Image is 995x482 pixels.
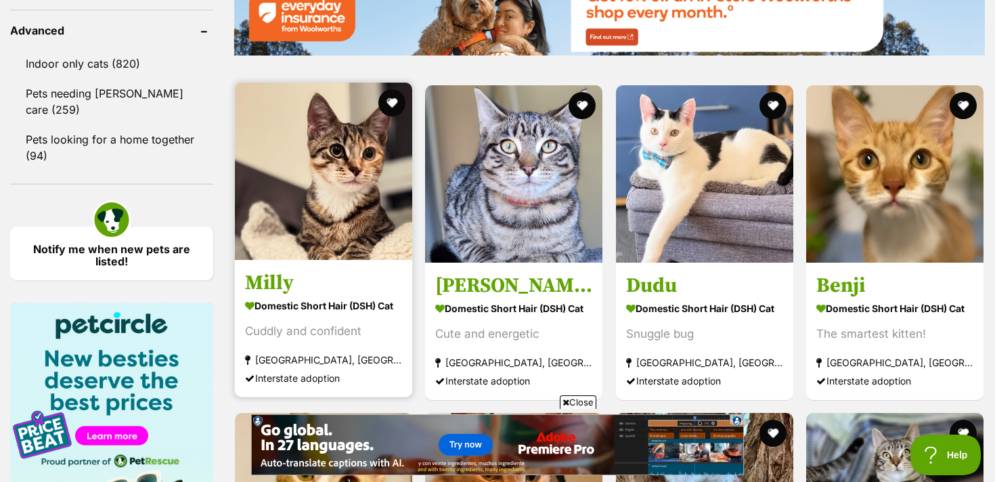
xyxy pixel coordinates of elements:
a: Milly Domestic Short Hair (DSH) Cat Cuddly and confident [GEOGRAPHIC_DATA], [GEOGRAPHIC_DATA] Int... [235,260,412,397]
div: Cute and energetic [435,325,592,343]
a: [PERSON_NAME] Domestic Short Hair (DSH) Cat Cute and energetic [GEOGRAPHIC_DATA], [GEOGRAPHIC_DAT... [425,263,602,400]
a: Dudu Domestic Short Hair (DSH) Cat Snuggle bug [GEOGRAPHIC_DATA], [GEOGRAPHIC_DATA] Interstate ad... [616,263,793,400]
strong: Domestic Short Hair (DSH) Cat [816,299,973,318]
h3: Dudu [626,273,783,299]
span: Close [560,395,596,409]
div: Snuggle bug [626,325,783,343]
div: Interstate adoption [816,372,973,390]
iframe: Advertisement [251,414,744,475]
strong: [GEOGRAPHIC_DATA], [GEOGRAPHIC_DATA] [245,351,402,369]
h3: Milly [245,270,402,296]
button: favourite [950,92,977,119]
strong: [GEOGRAPHIC_DATA], [GEOGRAPHIC_DATA] [435,353,592,372]
a: Pets needing [PERSON_NAME] care (259) [10,79,213,124]
img: Dudu - Domestic Short Hair (DSH) Cat [616,85,793,263]
button: favourite [569,92,596,119]
div: Interstate adoption [435,372,592,390]
h3: [PERSON_NAME] [435,273,592,299]
strong: Domestic Short Hair (DSH) Cat [435,299,592,318]
div: The smartest kitten! [816,325,973,343]
img: Milly - Domestic Short Hair (DSH) Cat [235,83,412,260]
a: Indoor only cats (820) [10,49,213,78]
button: favourite [759,420,787,447]
h3: Benji [816,273,973,299]
strong: [GEOGRAPHIC_DATA], [GEOGRAPHIC_DATA] [816,353,973,372]
strong: [GEOGRAPHIC_DATA], [GEOGRAPHIC_DATA] [626,353,783,372]
div: Cuddly and confident [245,322,402,341]
a: Pets looking for a home together (94) [10,125,213,170]
img: Benji - Domestic Short Hair (DSH) Cat [806,85,983,263]
strong: Domestic Short Hair (DSH) Cat [245,296,402,315]
img: Chandler - Domestic Short Hair (DSH) Cat [425,85,602,263]
a: Notify me when new pets are listed! [10,227,213,280]
header: Advanced [10,24,213,37]
button: favourite [950,420,977,447]
iframe: Help Scout Beacon - Open [910,435,981,475]
a: Benji Domestic Short Hair (DSH) Cat The smartest kitten! [GEOGRAPHIC_DATA], [GEOGRAPHIC_DATA] Int... [806,263,983,400]
strong: Domestic Short Hair (DSH) Cat [626,299,783,318]
div: Interstate adoption [626,372,783,390]
button: favourite [378,89,405,116]
div: Interstate adoption [245,369,402,387]
button: favourite [759,92,787,119]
